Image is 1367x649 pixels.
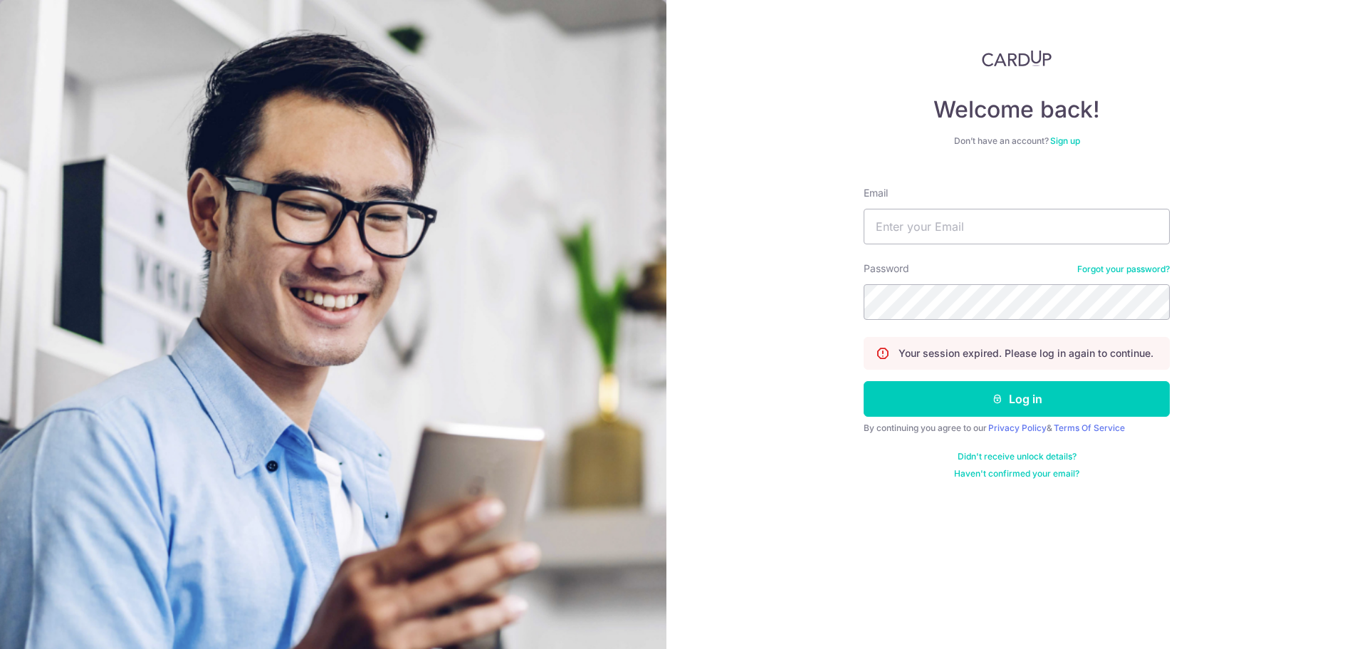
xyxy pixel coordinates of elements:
h4: Welcome back! [864,95,1170,124]
button: Log in [864,381,1170,417]
div: By continuing you agree to our & [864,422,1170,434]
a: Haven't confirmed your email? [954,468,1079,479]
label: Password [864,261,909,276]
a: Terms Of Service [1054,422,1125,433]
p: Your session expired. Please log in again to continue. [899,346,1153,360]
a: Didn't receive unlock details? [958,451,1077,462]
input: Enter your Email [864,209,1170,244]
a: Privacy Policy [988,422,1047,433]
div: Don’t have an account? [864,135,1170,147]
label: Email [864,186,888,200]
a: Sign up [1050,135,1080,146]
img: CardUp Logo [982,50,1052,67]
a: Forgot your password? [1077,264,1170,275]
